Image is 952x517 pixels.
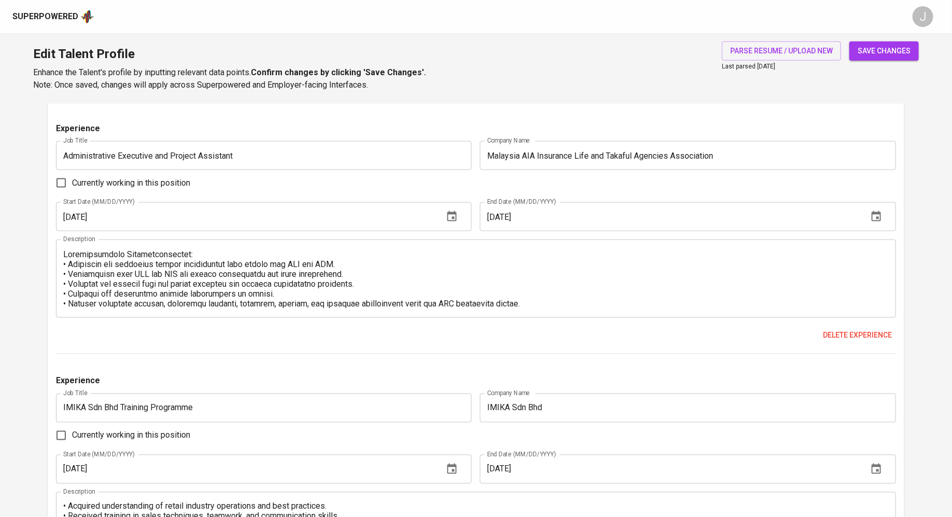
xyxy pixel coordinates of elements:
[849,41,919,61] button: save changes
[72,429,190,442] span: Currently working in this position
[913,6,933,27] div: J
[12,11,78,23] div: Superpowered
[722,41,841,61] button: parse resume / upload new
[80,9,94,24] img: app logo
[56,122,100,135] p: Experience
[251,67,426,77] b: Confirm changes by clicking 'Save Changes'.
[72,177,190,189] span: Currently working in this position
[12,9,94,24] a: Superpoweredapp logo
[722,63,775,70] span: Last parsed [DATE]
[858,45,911,58] span: save changes
[33,41,426,66] h1: Edit Talent Profile
[56,375,100,387] p: Experience
[33,66,426,91] p: Enhance the Talent's profile by inputting relevant data points. Note: Once saved, changes will ap...
[819,326,896,345] button: Delete experience
[823,329,892,342] span: Delete experience
[730,45,833,58] span: parse resume / upload new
